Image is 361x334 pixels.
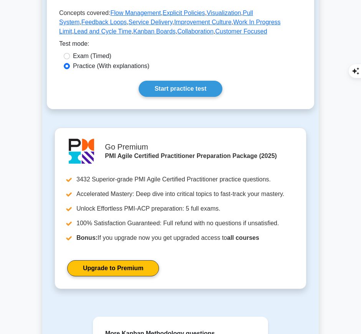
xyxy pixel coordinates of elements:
a: Customer Focused [215,28,267,35]
div: Test mode: [59,39,302,52]
a: Feedback Loops [81,19,127,25]
label: Exam (Timed) [73,52,111,61]
a: Explicit Policies [162,10,205,16]
label: Practice (With explanations) [73,61,149,71]
a: Flow Management [110,10,161,16]
a: Visualization [207,10,241,16]
a: Collaboration [177,28,214,35]
a: Improvement Culture [174,19,231,25]
p: Concepts covered: , , , , , , , , , , , [59,8,302,39]
a: Lead and Cycle Time [74,28,131,35]
a: Start practice test [139,81,222,97]
a: Kanban Boards [133,28,176,35]
a: Service Delivery [129,19,172,25]
a: Upgrade to Premium [67,260,159,276]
